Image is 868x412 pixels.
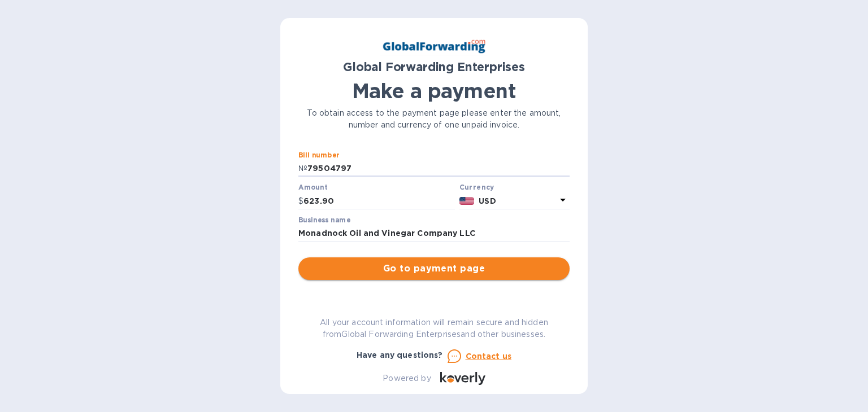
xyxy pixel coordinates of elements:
[298,257,570,280] button: Go to payment page
[298,185,327,191] label: Amount
[298,217,350,223] label: Business name
[298,225,570,242] input: Enter business name
[298,195,303,207] p: $
[459,197,475,205] img: USD
[303,192,455,209] input: 0.00
[298,152,339,159] label: Bill number
[298,107,570,131] p: To obtain access to the payment page please enter the amount, number and currency of one unpaid i...
[298,163,307,174] p: №
[307,160,570,177] input: Enter bill number
[466,352,512,361] u: Contact us
[479,196,496,205] b: USD
[343,60,525,74] b: Global Forwarding Enterprises
[459,183,494,191] b: Currency
[307,262,561,275] span: Go to payment page
[298,317,570,340] p: All your account information will remain secure and hidden from Global Forwarding Enterprises and...
[357,350,443,360] b: Have any questions?
[298,79,570,103] h1: Make a payment
[383,372,431,384] p: Powered by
